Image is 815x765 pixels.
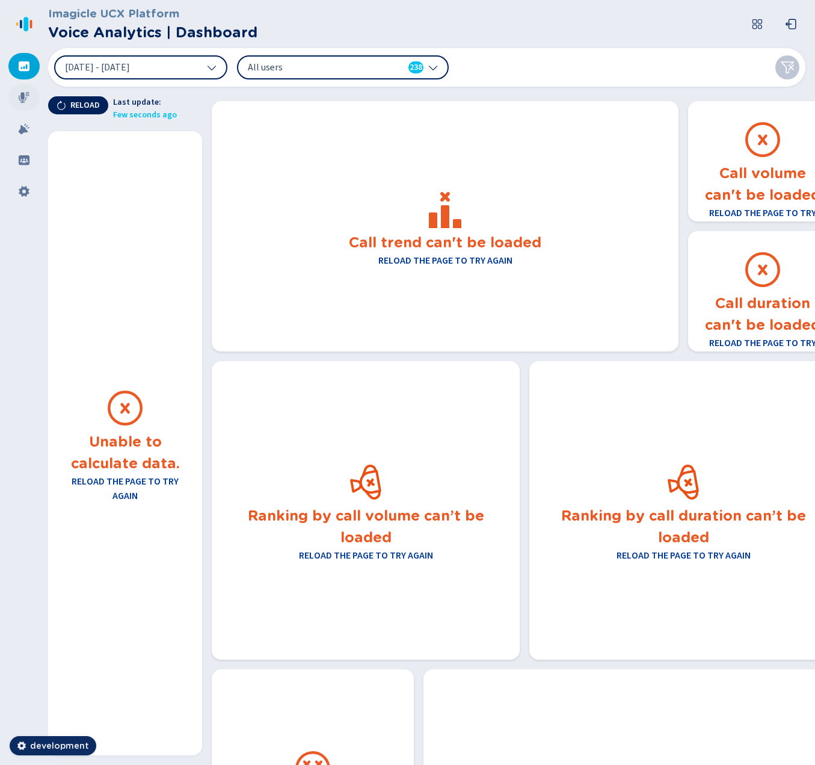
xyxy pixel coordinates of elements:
svg: groups-filled [18,154,30,166]
svg: chevron-down [207,63,217,72]
h3: Call trend can't be loaded [349,228,541,253]
h4: Reload the page to try again [63,474,188,503]
span: All users [248,61,386,74]
div: Settings [8,178,40,205]
h3: Unable to calculate data. [63,427,188,474]
div: Alarms [8,116,40,142]
span: Few seconds ago [113,109,177,122]
svg: box-arrow-left [785,18,797,30]
button: Reload [48,96,108,114]
svg: alarm-filled [18,123,30,135]
h3: Ranking by call volume can’t be loaded [226,501,505,548]
div: Recordings [8,84,40,111]
button: [DATE] - [DATE] [54,55,227,79]
svg: funnel-disabled [780,60,795,75]
h2: Voice Analytics | Dashboard [48,22,257,43]
div: Dashboard [8,53,40,79]
span: development [30,740,89,752]
svg: arrow-clockwise [57,101,66,110]
span: 238 [410,61,422,73]
svg: chevron-down [428,63,438,72]
span: Reload [70,101,100,110]
svg: mic-fill [18,91,30,104]
span: Last update: [113,96,177,109]
div: Groups [8,147,40,173]
h4: Reload the page to try again [617,548,751,563]
button: Clear filters [775,55,799,79]
h3: Imagicle UCX Platform [48,5,257,22]
button: development [10,736,96,755]
span: [DATE] - [DATE] [65,63,130,72]
h4: Reload the page to try again [378,253,512,268]
svg: dashboard-filled [18,60,30,72]
h4: Reload the page to try again [299,548,433,563]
